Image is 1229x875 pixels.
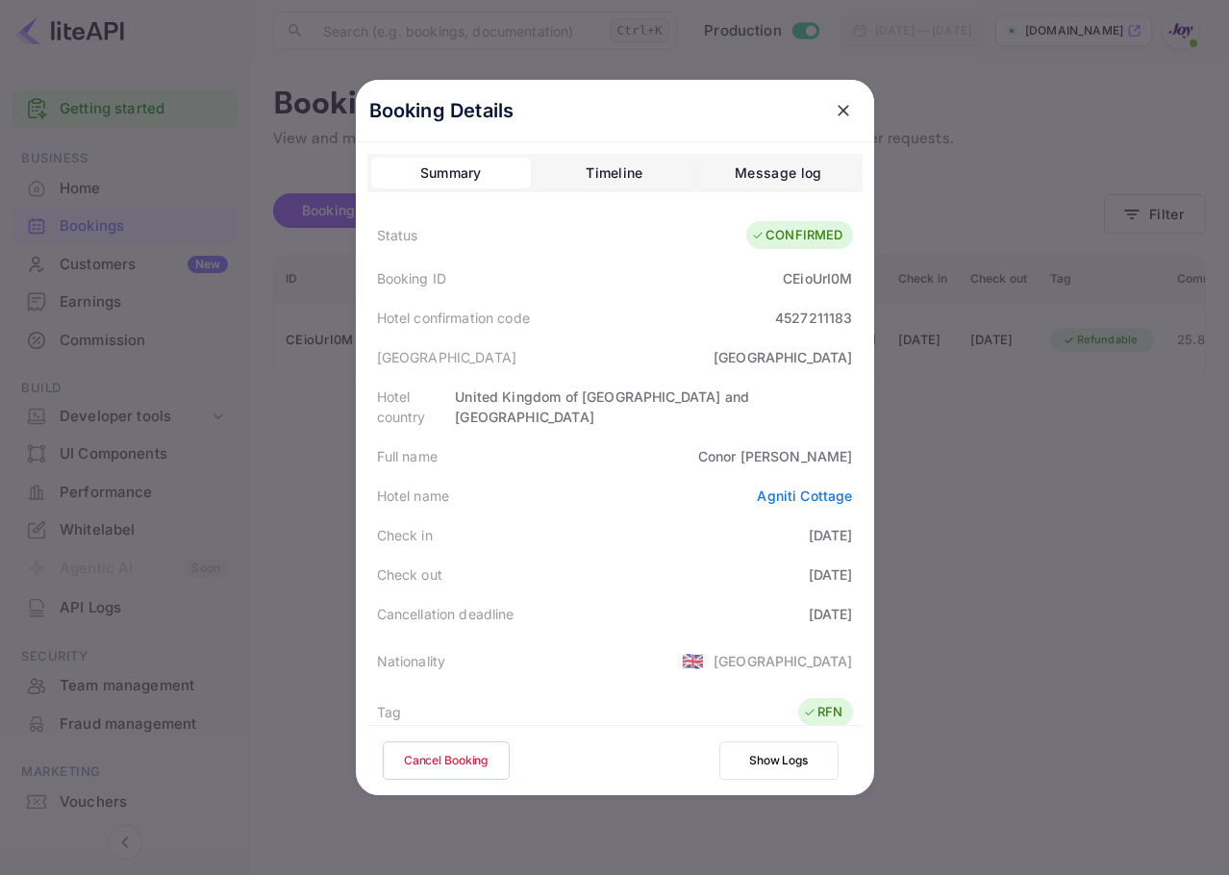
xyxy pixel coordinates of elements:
button: Cancel Booking [383,741,510,780]
div: Hotel country [377,387,456,427]
div: Hotel name [377,486,450,506]
div: CEioUrI0M [783,268,852,288]
div: Status [377,225,418,245]
button: close [826,93,861,128]
button: Timeline [535,158,694,188]
button: Message log [698,158,858,188]
div: Message log [735,162,821,185]
div: Summary [420,162,482,185]
div: Check in [377,525,433,545]
div: Timeline [586,162,642,185]
div: [GEOGRAPHIC_DATA] [377,347,517,367]
div: Booking ID [377,268,447,288]
button: Show Logs [719,741,839,780]
div: Cancellation deadline [377,604,514,624]
div: Full name [377,446,438,466]
div: Tag [377,702,401,722]
div: United Kingdom of [GEOGRAPHIC_DATA] and [GEOGRAPHIC_DATA] [455,387,852,427]
p: Booking Details [369,96,514,125]
div: Nationality [377,651,446,671]
span: United States [682,643,704,678]
div: Hotel confirmation code [377,308,530,328]
div: [DATE] [809,564,853,585]
div: [GEOGRAPHIC_DATA] [714,347,853,367]
div: [DATE] [809,525,853,545]
div: CONFIRMED [751,226,842,245]
div: [DATE] [809,604,853,624]
div: Check out [377,564,442,585]
div: Conor [PERSON_NAME] [698,446,853,466]
div: [GEOGRAPHIC_DATA] [714,651,853,671]
a: Agniti Cottage [757,487,852,504]
div: 4527211183 [775,308,853,328]
div: RFN [803,703,842,722]
button: Summary [371,158,531,188]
